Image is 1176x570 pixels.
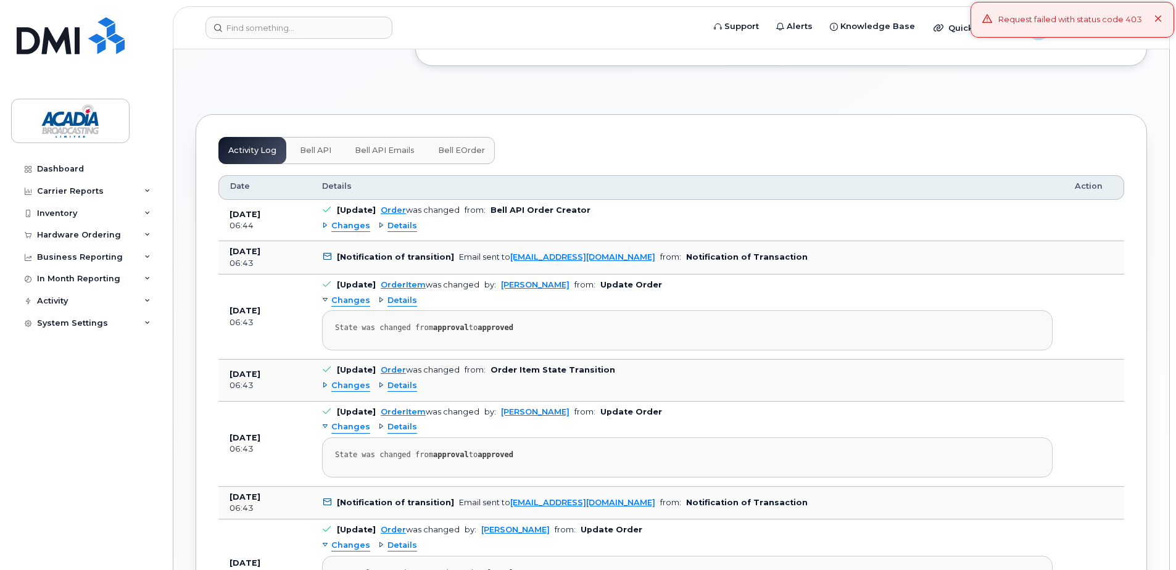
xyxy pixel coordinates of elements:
[337,525,376,534] b: [Update]
[686,498,808,507] b: Notification of Transaction
[230,444,300,455] div: 06:43
[230,503,300,514] div: 06:43
[465,525,476,534] span: by:
[381,280,426,289] a: OrderItem
[686,252,808,262] b: Notification of Transaction
[724,20,759,33] span: Support
[381,407,426,416] a: OrderItem
[337,252,454,262] b: [Notification of transition]
[438,146,485,155] span: Bell eOrder
[381,525,460,534] div: was changed
[230,370,260,379] b: [DATE]
[381,205,406,215] a: Order
[459,498,655,507] div: Email sent to
[705,14,768,39] a: Support
[581,525,642,534] b: Update Order
[491,205,590,215] b: Bell API Order Creator
[230,433,260,442] b: [DATE]
[510,498,655,507] a: [EMAIL_ADDRESS][DOMAIN_NAME]
[230,492,260,502] b: [DATE]
[337,498,454,507] b: [Notification of transition]
[230,558,260,568] b: [DATE]
[574,407,595,416] span: from:
[459,252,655,262] div: Email sent to
[230,247,260,256] b: [DATE]
[484,280,496,289] span: by:
[337,407,376,416] b: [Update]
[337,205,376,215] b: [Update]
[331,380,370,392] span: Changes
[1064,175,1124,200] th: Action
[600,280,662,289] b: Update Order
[387,295,417,307] span: Details
[335,323,1040,332] div: State was changed from to
[387,421,417,433] span: Details
[230,210,260,219] b: [DATE]
[205,17,392,39] input: Find something...
[335,450,1040,460] div: State was changed from to
[600,407,662,416] b: Update Order
[433,323,469,332] strong: approval
[491,365,615,374] b: Order Item State Transition
[381,365,460,374] div: was changed
[465,205,486,215] span: from:
[337,280,376,289] b: [Update]
[787,20,813,33] span: Alerts
[300,146,331,155] span: Bell API
[433,450,469,459] strong: approval
[481,525,550,534] a: [PERSON_NAME]
[478,323,513,332] strong: approved
[230,317,300,328] div: 06:43
[555,525,576,534] span: from:
[948,23,993,33] span: Quicklinks
[465,365,486,374] span: from:
[768,14,821,39] a: Alerts
[484,407,496,416] span: by:
[230,380,300,391] div: 06:43
[381,407,479,416] div: was changed
[501,407,569,416] a: [PERSON_NAME]
[331,220,370,232] span: Changes
[331,540,370,551] span: Changes
[381,525,406,534] a: Order
[230,220,300,231] div: 06:44
[660,252,681,262] span: from:
[387,540,417,551] span: Details
[574,280,595,289] span: from:
[660,498,681,507] span: from:
[331,421,370,433] span: Changes
[337,365,376,374] b: [Update]
[925,15,1015,40] div: Quicklinks
[478,450,513,459] strong: approved
[501,280,569,289] a: [PERSON_NAME]
[230,306,260,315] b: [DATE]
[381,205,460,215] div: was changed
[331,295,370,307] span: Changes
[821,14,924,39] a: Knowledge Base
[387,220,417,232] span: Details
[355,146,415,155] span: Bell API Emails
[998,14,1142,26] div: Request failed with status code 403
[230,181,250,192] span: Date
[381,365,406,374] a: Order
[322,181,352,192] span: Details
[840,20,915,33] span: Knowledge Base
[381,280,479,289] div: was changed
[387,380,417,392] span: Details
[230,258,300,269] div: 06:43
[510,252,655,262] a: [EMAIL_ADDRESS][DOMAIN_NAME]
